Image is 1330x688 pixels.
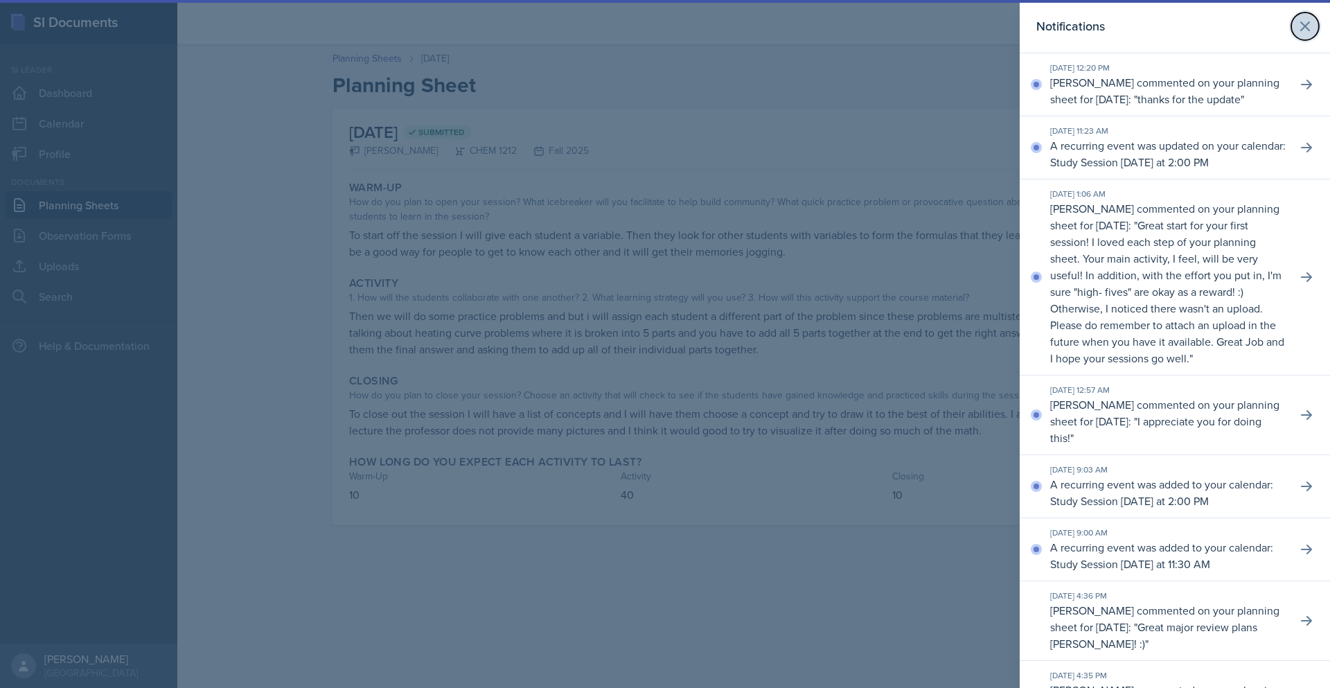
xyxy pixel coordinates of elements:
div: [DATE] 11:23 AM [1050,125,1286,137]
div: [DATE] 4:36 PM [1050,590,1286,602]
div: [DATE] 1:06 AM [1050,188,1286,200]
div: [DATE] 9:00 AM [1050,527,1286,539]
div: [DATE] 12:57 AM [1050,384,1286,396]
p: [PERSON_NAME] commented on your planning sheet for [DATE]: " " [1050,602,1286,652]
div: [DATE] 9:03 AM [1050,464,1286,476]
p: A recurring event was added to your calendar: Study Session [DATE] at 11:30 AM [1050,539,1286,572]
p: [PERSON_NAME] commented on your planning sheet for [DATE]: " " [1050,200,1286,367]
div: [DATE] 12:20 PM [1050,62,1286,74]
p: [PERSON_NAME] commented on your planning sheet for [DATE]: " " [1050,396,1286,446]
p: [PERSON_NAME] commented on your planning sheet for [DATE]: " " [1050,74,1286,107]
p: I appreciate you for doing this! [1050,414,1261,446]
p: Great major review plans [PERSON_NAME]! :) [1050,619,1257,651]
p: Great start for your first session! I loved each step of your planning sheet. Your main activity,... [1050,218,1284,366]
div: [DATE] 4:35 PM [1050,669,1286,682]
p: A recurring event was added to your calendar: Study Session [DATE] at 2:00 PM [1050,476,1286,509]
p: A recurring event was updated on your calendar: Study Session [DATE] at 2:00 PM [1050,137,1286,170]
p: thanks for the update [1137,91,1241,107]
h2: Notifications [1036,17,1105,36]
